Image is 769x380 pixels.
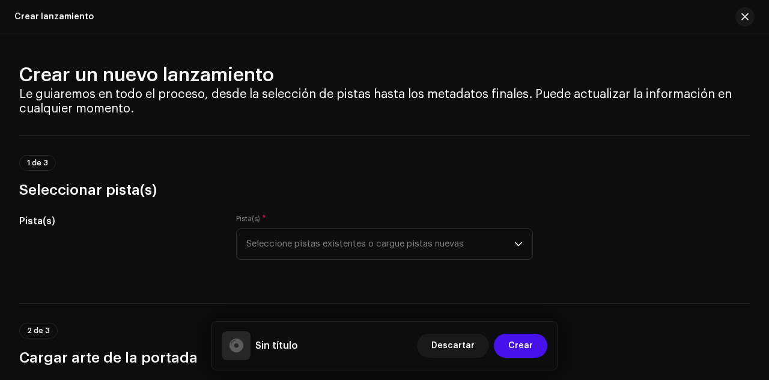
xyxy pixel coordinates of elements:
[19,180,750,200] h3: Seleccionar pista(s)
[246,229,514,259] span: Seleccione pistas existentes o cargue pistas nuevas
[19,214,217,228] h5: Pista(s)
[508,334,533,358] span: Crear
[19,87,750,116] h4: Le guiaremos en todo el proceso, desde la selección de pistas hasta los metadatos finales. Puede ...
[19,63,750,87] h2: Crear un nuevo lanzamiento
[431,334,475,358] span: Descartar
[255,339,298,353] h5: Sin título
[514,229,523,259] div: dropdown trigger
[236,214,266,224] label: Pista(s)
[19,348,750,367] h3: Cargar arte de la portada
[494,334,547,358] button: Crear
[417,334,489,358] button: Descartar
